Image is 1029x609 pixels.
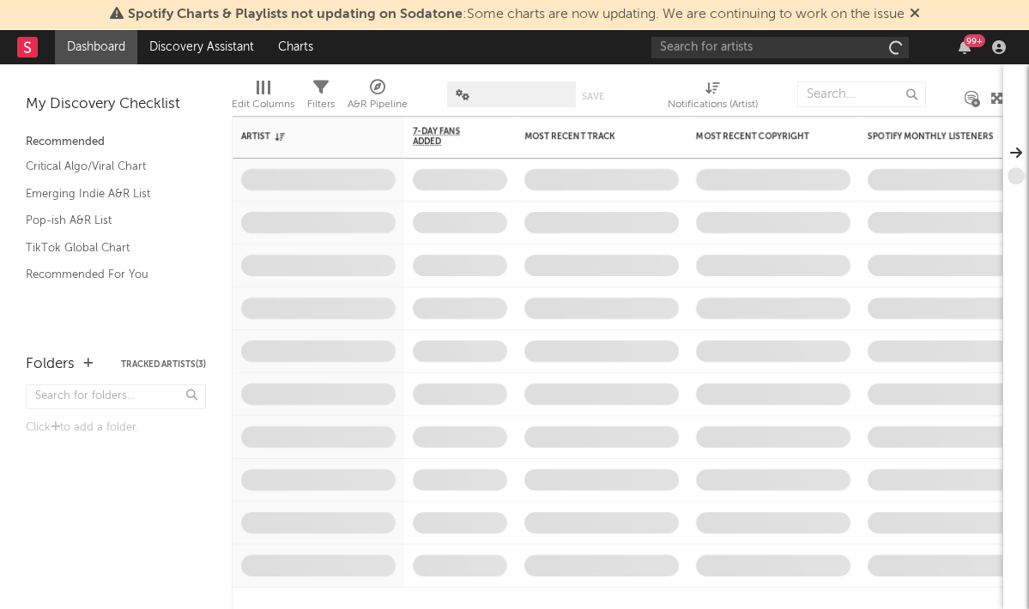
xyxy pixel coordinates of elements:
a: Critical Algo/Viral Chart [26,157,189,176]
div: Filters [307,94,335,115]
div: Most Recent Track [524,131,653,142]
span: Spotify Charts & Playlists not updating on Sodatone [128,8,463,21]
div: Folders [26,354,75,375]
div: My Discovery Checklist [26,94,206,115]
span: 7-Day Fans Added [413,126,481,147]
a: TikTok Global Chart [26,238,189,257]
div: 99 + [964,34,985,47]
a: Emerging Indie A&R List [26,184,189,203]
a: Discovery Assistant [137,30,266,64]
a: Recommended For You [26,265,189,284]
a: Pop-ish A&R List [26,211,189,230]
div: Edit Columns [232,94,294,115]
div: Notifications (Artist) [668,73,758,123]
div: Notifications (Artist) [668,94,758,115]
a: Charts [266,30,325,64]
input: Search for artists [651,37,909,58]
span: : Some charts are now updating. We are continuing to work on the issue [128,8,905,21]
div: A&R Pipeline [348,94,408,115]
span: Dismiss [910,8,920,21]
div: Most Recent Copyright [696,131,825,142]
div: Edit Columns [232,73,294,123]
div: Spotify Monthly Listeners [868,131,996,142]
a: Dashboard [55,30,137,64]
button: Tracked Artists(3) [121,360,206,369]
div: Filters [307,73,335,123]
div: Artist [241,131,370,142]
input: Search for folders... [26,384,206,409]
div: Click to add a folder. [26,418,206,438]
div: Recommended [26,132,206,153]
button: Save [582,92,604,101]
div: A&R Pipeline [348,73,408,123]
button: 99+ [959,40,971,54]
input: Search... [797,81,926,107]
